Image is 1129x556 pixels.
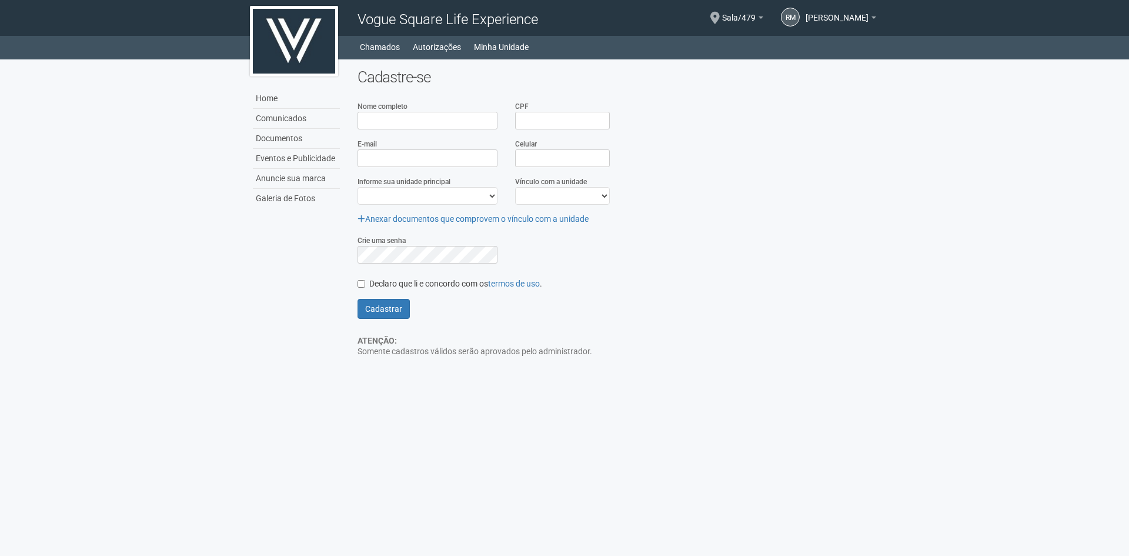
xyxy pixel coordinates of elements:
a: Autorizações [413,39,461,55]
a: Sala/479 [722,15,763,24]
label: CPF [515,101,529,112]
a: Anexar documentos que comprovem o vínculo com a unidade [358,214,589,224]
label: E-mail [358,139,377,149]
span: Vogue Square Life Experience [358,11,538,28]
p: Somente cadastros válidos serão aprovados pelo administrador. [358,335,879,357]
button: Cadastrar [358,299,410,319]
a: Home [253,89,340,109]
label: Informe sua unidade principal [358,177,450,187]
a: Eventos e Publicidade [253,149,340,169]
a: Chamados [360,39,400,55]
label: Vínculo com a unidade [515,177,587,187]
span: Sala/479 [722,2,756,22]
label: Nome completo [358,101,407,112]
label: Celular [515,139,537,149]
a: [PERSON_NAME] [806,15,876,24]
strong: ATENÇÃO: [358,336,397,345]
span: Rayssa Merlim Ribeiro Lopes [806,2,869,22]
a: Galeria de Fotos [253,189,340,208]
input: Declaro que li e concordo com ostermos de uso. [358,280,365,288]
a: RM [781,8,800,26]
a: termos de uso [488,279,540,288]
label: Crie uma senha [358,235,406,246]
a: Anuncie sua marca [253,169,340,189]
h2: Cadastre-se [358,68,879,86]
label: Declaro que li e concordo com os . [358,278,542,290]
a: Documentos [253,129,340,149]
img: logo.jpg [250,6,338,76]
a: Minha Unidade [474,39,529,55]
a: Comunicados [253,109,340,129]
